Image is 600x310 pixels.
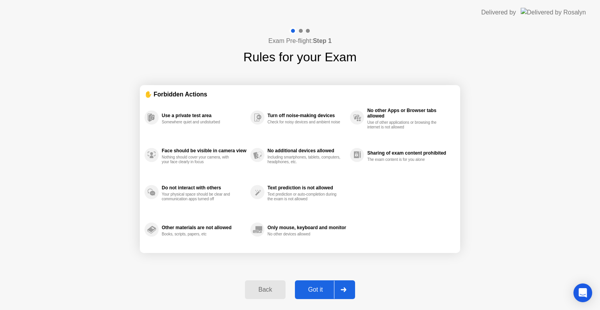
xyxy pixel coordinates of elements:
[268,155,341,164] div: Including smartphones, tablets, computers, headphones, etc.
[268,225,346,230] div: Only mouse, keyboard and monitor
[313,37,332,44] b: Step 1
[162,113,246,118] div: Use a private test area
[295,280,355,299] button: Got it
[297,286,334,293] div: Got it
[367,120,441,130] div: Use of other applications or browsing the internet is not allowed
[367,108,452,119] div: No other Apps or Browser tabs allowed
[162,232,236,237] div: Books, scripts, papers, etc
[162,225,246,230] div: Other materials are not allowed
[245,280,285,299] button: Back
[162,155,236,164] div: Nothing should cover your camera, with your face clearly in focus
[268,185,346,191] div: Text prediction is not allowed
[162,120,236,125] div: Somewhere quiet and undisturbed
[268,148,346,153] div: No additional devices allowed
[573,283,592,302] div: Open Intercom Messenger
[268,232,341,237] div: No other devices allowed
[268,36,332,46] h4: Exam Pre-flight:
[268,192,341,201] div: Text prediction or auto-completion during the exam is not allowed
[247,286,283,293] div: Back
[243,48,357,66] h1: Rules for your Exam
[367,150,452,156] div: Sharing of exam content prohibited
[481,8,516,17] div: Delivered by
[268,113,346,118] div: Turn off noise-making devices
[367,157,441,162] div: The exam content is for you alone
[162,185,246,191] div: Do not interact with others
[162,192,236,201] div: Your physical space should be clear and communication apps turned off
[268,120,341,125] div: Check for noisy devices and ambient noise
[145,90,455,99] div: ✋ Forbidden Actions
[162,148,246,153] div: Face should be visible in camera view
[521,8,586,17] img: Delivered by Rosalyn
